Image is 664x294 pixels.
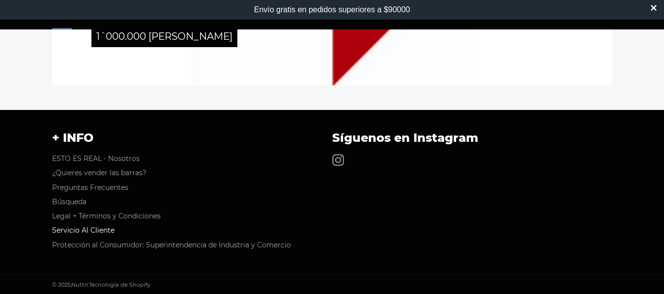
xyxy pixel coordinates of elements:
a: ESTO ES REAL - Nosotros [52,154,140,163]
a: Servicio Al Cliente [52,226,115,235]
a: Protección al Consumidor: Superintendencia de Industria y Comercio [52,241,291,249]
a: Legal + Términos y Condiciones [52,212,161,220]
a: Preguntas Frecuentes [52,183,128,192]
a: Nuttri [71,281,88,288]
h4: Síguenos en Instagram [332,130,603,146]
div: Envío gratis en pedidos superiores a $90000 [254,5,410,14]
a: Tecnología de Shopify [89,281,150,288]
small: © 2025, . [52,281,150,288]
a: Búsqueda [52,197,87,206]
h4: + INFO [52,130,322,146]
a: ¿Quieres vender las barras? [52,168,146,177]
a: 1´000.000 [PERSON_NAME] [91,26,237,47]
